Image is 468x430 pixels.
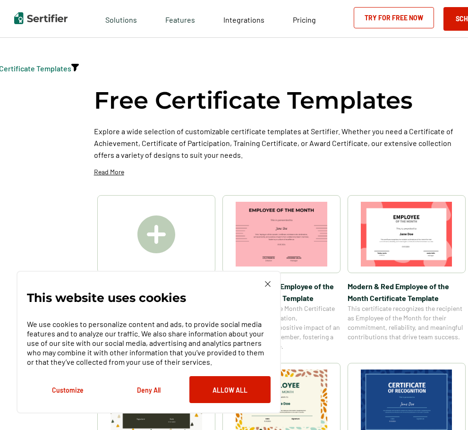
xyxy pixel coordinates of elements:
a: Modern & Red Employee of the Month Certificate TemplateModern & Red Employee of the Month Certifi... [348,195,466,351]
img: Create A Blank Certificate [137,215,175,253]
img: Simple & Modern Employee of the Month Certificate Template [236,202,327,267]
a: Integrations [223,13,264,25]
p: This website uses cookies [27,293,186,302]
button: Allow All [189,376,271,403]
span: Pricing [293,15,316,24]
button: Customize [27,376,108,403]
span: Modern & Red Employee of the Month Certificate Template [348,280,466,304]
img: Modern & Red Employee of the Month Certificate Template [361,202,452,267]
a: Simple & Modern Employee of the Month Certificate TemplateSimple & Modern Employee of the Month C... [222,195,340,351]
h1: Free Certificate Templates [94,85,413,116]
span: Simple & Modern Employee of the Month Certificate Template [222,280,340,304]
span: Features [165,13,195,25]
img: Sertifier | Digital Credentialing Platform [14,12,68,24]
p: We use cookies to personalize content and ads, to provide social media features and to analyze ou... [27,319,271,367]
span: Solutions [105,13,137,25]
a: Pricing [293,13,316,25]
img: Cookie Popup Close [265,281,271,287]
button: Deny All [108,376,189,403]
span: Integrations [223,15,264,24]
span: This certificate recognizes the recipient as Employee of the Month for their commitment, reliabil... [348,304,466,342]
p: Read More [94,167,124,177]
a: Try for Free Now [354,7,434,28]
span: This Employee of the Month Certificate celebrates the dedication, achievements, and positive impa... [222,304,340,351]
